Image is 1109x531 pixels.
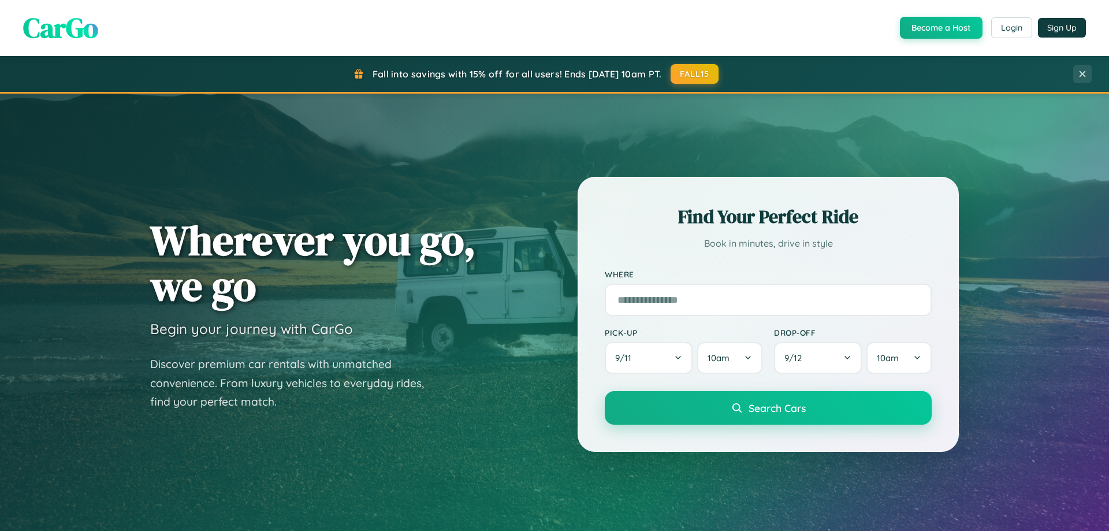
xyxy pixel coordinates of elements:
[991,17,1032,38] button: Login
[605,328,762,337] label: Pick-up
[697,342,762,374] button: 10am
[150,320,353,337] h3: Begin your journey with CarGo
[150,217,476,309] h1: Wherever you go, we go
[784,352,807,363] span: 9 / 12
[23,9,98,47] span: CarGo
[615,352,637,363] span: 9 / 11
[1038,18,1086,38] button: Sign Up
[605,235,932,252] p: Book in minutes, drive in style
[373,68,662,80] span: Fall into savings with 15% off for all users! Ends [DATE] 10am PT.
[605,391,932,425] button: Search Cars
[605,204,932,229] h2: Find Your Perfect Ride
[774,328,932,337] label: Drop-off
[900,17,983,39] button: Become a Host
[671,64,719,84] button: FALL15
[749,402,806,414] span: Search Cars
[150,355,439,411] p: Discover premium car rentals with unmatched convenience. From luxury vehicles to everyday rides, ...
[866,342,932,374] button: 10am
[605,269,932,279] label: Where
[877,352,899,363] span: 10am
[774,342,862,374] button: 9/12
[605,342,693,374] button: 9/11
[708,352,730,363] span: 10am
